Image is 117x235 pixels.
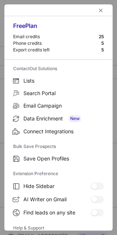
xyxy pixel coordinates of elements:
label: Help & Support [13,222,104,234]
button: left-button [97,6,105,15]
div: 5 [101,47,104,53]
div: Email credits [13,34,99,40]
div: 5 [101,40,104,46]
label: Data Enrichment New [4,112,113,125]
label: Bulk Save Prospects [13,141,104,152]
span: Find leads on any site [23,209,91,216]
span: Lists [23,77,104,84]
label: Search Portal [4,87,113,100]
label: AI Writer on Gmail [4,193,113,206]
div: Free Plan [13,22,104,34]
label: Connect Integrations [4,125,113,138]
span: Email Campaign [23,102,104,109]
label: Lists [4,75,113,87]
span: New [69,115,81,122]
span: Hide Sidebar [23,183,91,189]
div: Phone credits [13,40,101,46]
div: 25 [99,34,104,40]
span: Search Portal [23,90,104,97]
span: Data Enrichment [23,115,104,122]
label: Extension Preference [13,168,104,180]
label: Hide Sidebar [4,180,113,193]
div: Export credits left [13,47,101,53]
label: Email Campaign [4,100,113,112]
span: Connect Integrations [23,128,104,135]
label: Find leads on any site [4,206,113,219]
button: right-button [12,7,19,14]
label: Save Open Profiles [4,152,113,165]
label: ContactOut Solutions [13,63,104,75]
span: AI Writer on Gmail [23,196,91,203]
span: Save Open Profiles [23,155,104,162]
